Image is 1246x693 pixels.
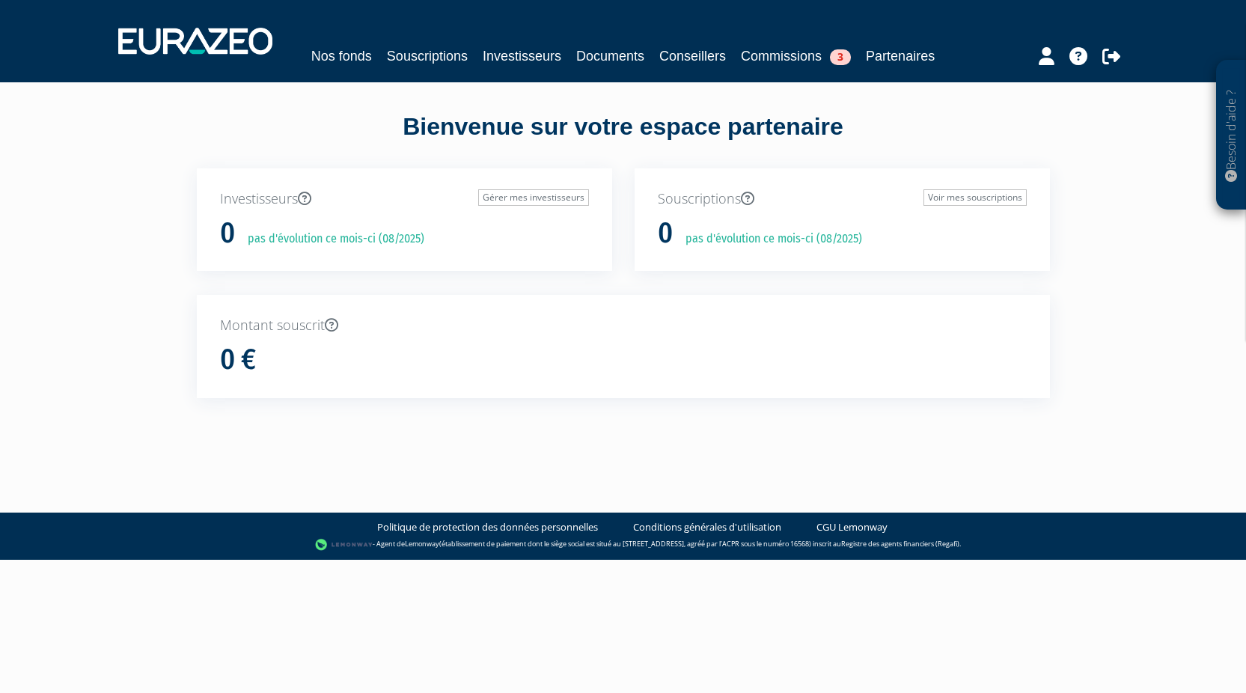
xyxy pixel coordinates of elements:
[220,189,589,209] p: Investisseurs
[841,539,959,549] a: Registre des agents financiers (Regafi)
[1223,68,1240,203] p: Besoin d'aide ?
[311,46,372,67] a: Nos fonds
[576,46,644,67] a: Documents
[478,189,589,206] a: Gérer mes investisseurs
[377,520,598,534] a: Politique de protection des données personnelles
[866,46,935,67] a: Partenaires
[118,28,272,55] img: 1732889491-logotype_eurazeo_blanc_rvb.png
[816,520,888,534] a: CGU Lemonway
[741,46,851,67] a: Commissions3
[220,218,235,249] h1: 0
[220,316,1027,335] p: Montant souscrit
[659,46,726,67] a: Conseillers
[658,189,1027,209] p: Souscriptions
[387,46,468,67] a: Souscriptions
[830,49,851,65] span: 3
[237,231,424,248] p: pas d'évolution ce mois-ci (08/2025)
[405,539,439,549] a: Lemonway
[186,110,1061,168] div: Bienvenue sur votre espace partenaire
[15,537,1231,552] div: - Agent de (établissement de paiement dont le siège social est situé au [STREET_ADDRESS], agréé p...
[315,537,373,552] img: logo-lemonway.png
[658,218,673,249] h1: 0
[220,344,256,376] h1: 0 €
[483,46,561,67] a: Investisseurs
[675,231,862,248] p: pas d'évolution ce mois-ci (08/2025)
[633,520,781,534] a: Conditions générales d'utilisation
[923,189,1027,206] a: Voir mes souscriptions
